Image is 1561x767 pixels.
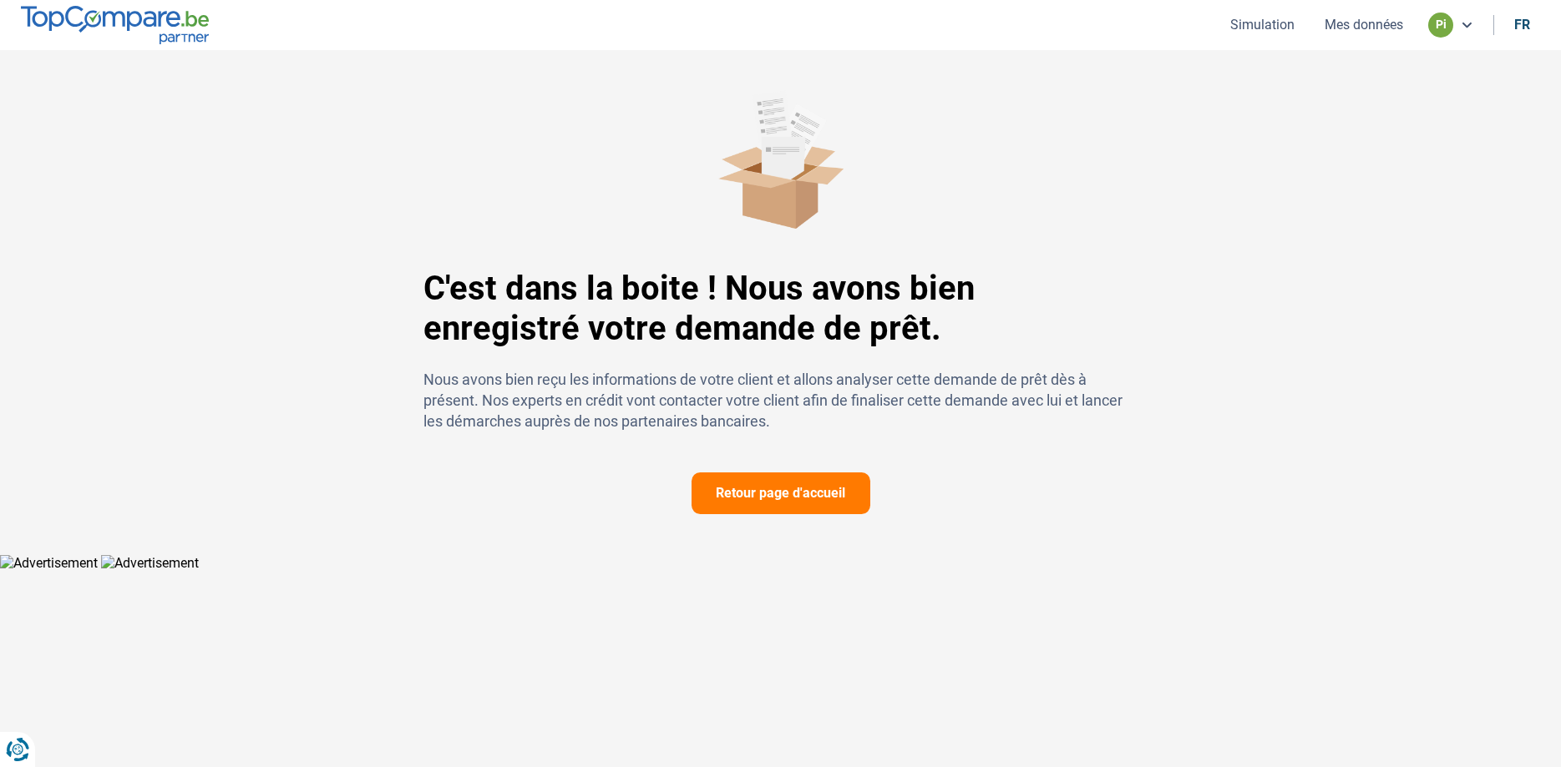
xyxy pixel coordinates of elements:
[1225,16,1300,33] button: Simulation
[692,472,870,514] button: Retour page d'accueil
[21,6,209,43] img: TopCompare.be
[101,555,199,571] img: Advertisement
[423,369,1138,432] p: Nous avons bien reçu les informations de votre client et allons analyser cette demande de prêt dè...
[718,90,844,229] img: C'est dans la boite ! Nous avons bien enregistré votre demande de prêt.
[1428,13,1453,38] div: pi
[1514,17,1530,33] div: fr
[423,269,1138,349] h1: C'est dans la boite ! Nous avons bien enregistré votre demande de prêt.
[1320,16,1408,33] button: Mes données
